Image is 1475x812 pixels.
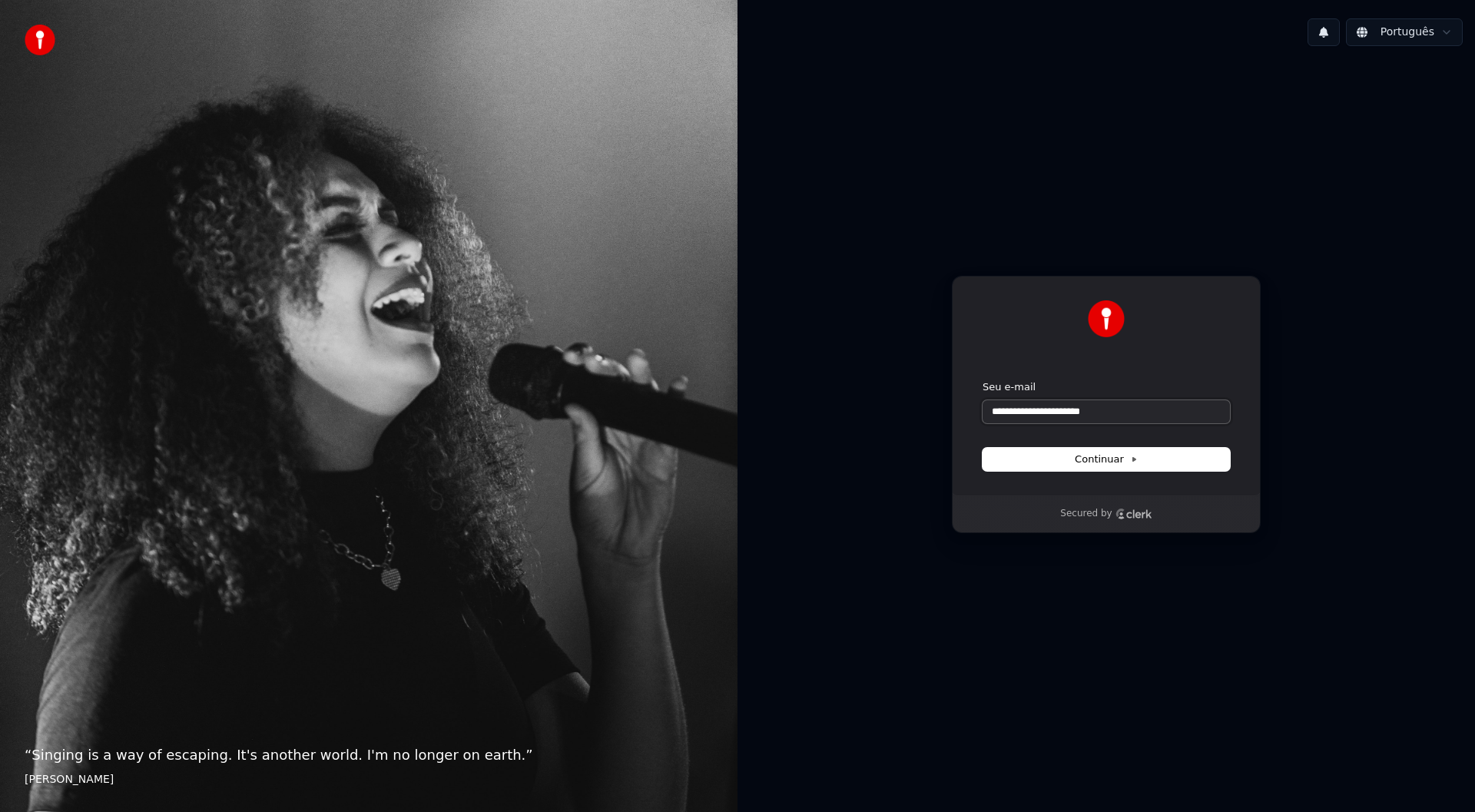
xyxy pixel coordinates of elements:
[1088,300,1125,337] img: Youka
[983,380,1036,394] label: Seu e-mail
[1115,509,1152,519] a: Clerk logo
[1060,508,1112,520] p: Secured by
[25,25,55,55] img: youka
[1075,452,1138,466] span: Continuar
[25,744,713,766] p: “ Singing is a way of escaping. It's another world. I'm no longer on earth. ”
[983,448,1230,471] button: Continuar
[25,772,713,787] footer: [PERSON_NAME]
